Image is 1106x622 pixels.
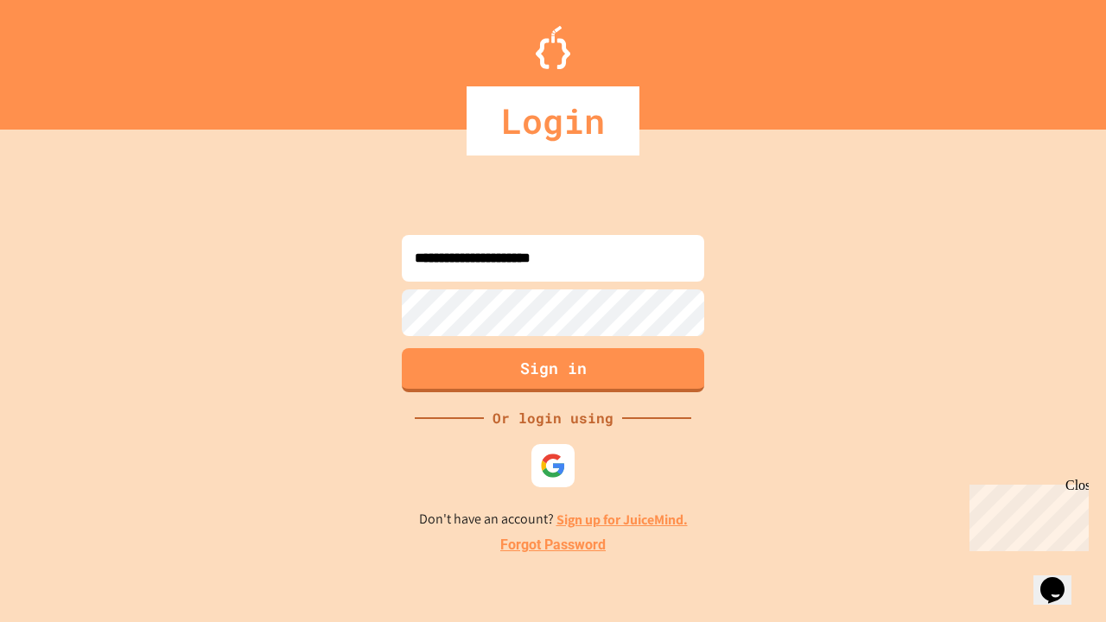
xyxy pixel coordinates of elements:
iframe: chat widget [1033,553,1089,605]
div: Login [467,86,639,155]
p: Don't have an account? [419,509,688,530]
div: Chat with us now!Close [7,7,119,110]
img: Logo.svg [536,26,570,69]
button: Sign in [402,348,704,392]
iframe: chat widget [963,478,1089,551]
div: Or login using [484,408,622,428]
img: google-icon.svg [540,453,566,479]
a: Sign up for JuiceMind. [556,511,688,529]
a: Forgot Password [500,535,606,555]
